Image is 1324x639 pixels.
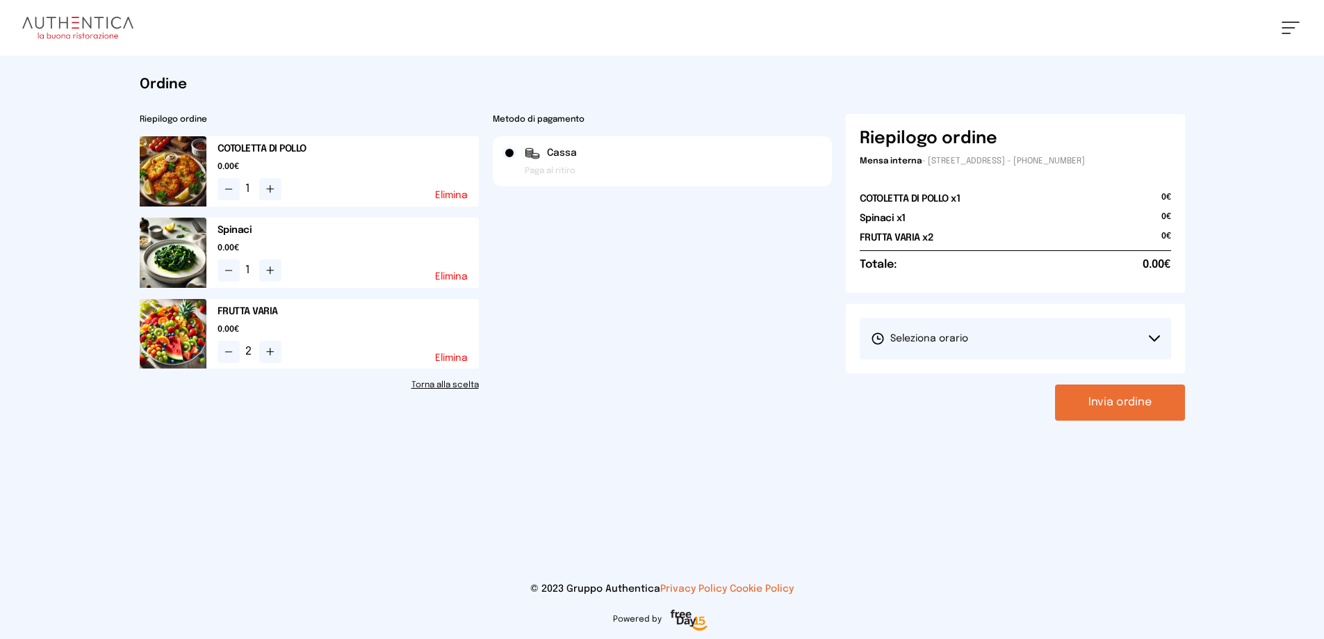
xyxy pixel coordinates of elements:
[860,192,961,206] h2: COTOLETTA DI POLLO x1
[218,142,479,156] h2: COTOLETTA DI POLLO
[860,128,997,150] h6: Riepilogo ordine
[1161,211,1171,231] span: 0€
[218,243,479,254] span: 0.00€
[525,165,575,177] span: Paga al ritiro
[860,231,933,245] h2: FRUTTA VARIA x2
[435,353,468,363] button: Elimina
[871,332,968,346] span: Seleziona orario
[613,614,662,625] span: Powered by
[140,75,1185,95] h1: Ordine
[547,146,577,160] span: Cassa
[140,380,479,391] a: Torna alla scelta
[860,157,922,165] span: Mensa interna
[1143,257,1171,273] span: 0.00€
[860,318,1171,359] button: Seleziona orario
[660,584,727,594] a: Privacy Policy
[435,272,468,282] button: Elimina
[245,343,254,360] span: 2
[218,223,479,237] h2: Spinaci
[22,582,1302,596] p: © 2023 Gruppo Authentica
[218,324,479,335] span: 0.00€
[218,305,479,318] h2: FRUTTA VARIA
[22,17,133,39] img: logo.8f33a47.png
[860,156,1171,167] p: - [STREET_ADDRESS] - [PHONE_NUMBER]
[218,161,479,172] span: 0.00€
[860,211,906,225] h2: Spinaci x1
[140,114,479,125] h2: Riepilogo ordine
[860,257,897,273] h6: Totale:
[140,218,206,288] img: media
[140,299,206,369] img: media
[1161,192,1171,211] span: 0€
[435,191,468,200] button: Elimina
[245,181,254,197] span: 1
[667,607,711,635] img: logo-freeday.3e08031.png
[1161,231,1171,250] span: 0€
[1055,385,1185,421] button: Invia ordine
[730,584,794,594] a: Cookie Policy
[245,262,254,279] span: 1
[493,114,832,125] h2: Metodo di pagamento
[140,136,206,207] img: media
